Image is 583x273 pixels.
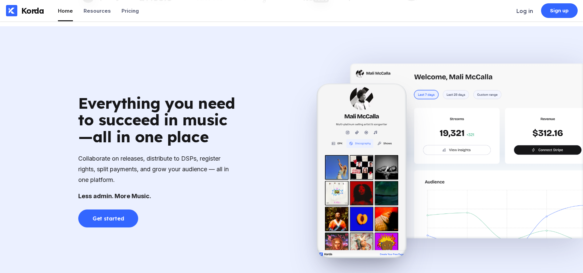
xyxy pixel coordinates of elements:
[58,8,73,14] div: Home
[516,8,533,14] div: Log in
[78,95,238,145] div: Everything you need to succeed in music—all in one place
[21,6,44,16] div: Korda
[78,191,238,202] div: Less admin. More Music.
[541,3,578,18] a: Sign up
[78,202,238,227] a: Get started
[550,7,569,14] div: Sign up
[78,209,138,227] button: Get started
[84,8,111,14] div: Resources
[122,8,139,14] div: Pricing
[93,215,124,222] div: Get started
[78,153,238,186] div: Collaborate on releases, distribute to DSPs, register rights, split payments, and grow your audie...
